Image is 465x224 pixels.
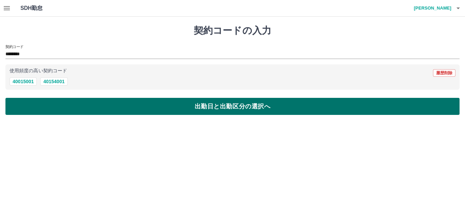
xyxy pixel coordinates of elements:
button: 40154001 [40,77,67,86]
h1: 契約コードの入力 [5,25,460,36]
button: 履歴削除 [433,69,455,77]
h2: 契約コード [5,44,23,49]
button: 40015001 [10,77,37,86]
button: 出勤日と出勤区分の選択へ [5,98,460,115]
p: 使用頻度の高い契約コード [10,69,67,73]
